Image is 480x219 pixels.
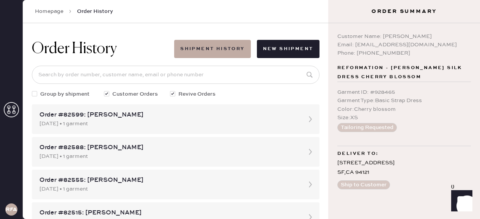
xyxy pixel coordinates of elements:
[112,90,158,98] span: Customer Orders
[39,110,298,120] div: Order #82599: [PERSON_NAME]
[40,90,90,98] span: Group by shipment
[328,8,480,15] h3: Order Summary
[337,180,390,189] button: Ship to Customer
[337,96,471,105] div: Garment Type : Basic Strap Dress
[39,143,298,152] div: Order #82588: [PERSON_NAME]
[257,40,319,58] button: New Shipment
[337,105,471,113] div: Color : Cherry blossom
[32,40,117,58] h1: Order History
[77,8,113,15] span: Order History
[32,66,319,84] input: Search by order number, customer name, email or phone number
[39,176,298,185] div: Order #82555: [PERSON_NAME]
[39,185,298,193] div: [DATE] • 1 garment
[444,185,477,217] iframe: Front Chat
[6,207,17,212] h3: RFA
[39,120,298,128] div: [DATE] • 1 garment
[337,113,471,122] div: Size : XS
[178,90,216,98] span: Revive Orders
[39,152,298,161] div: [DATE] • 1 garment
[337,63,471,82] span: Reformation - [PERSON_NAME] Silk Dress Cherry blossom
[337,32,471,41] div: Customer Name: [PERSON_NAME]
[337,158,471,177] div: [STREET_ADDRESS] SF , CA 94121
[337,41,471,49] div: Email: [EMAIL_ADDRESS][DOMAIN_NAME]
[337,49,471,57] div: Phone: [PHONE_NUMBER]
[337,123,397,132] button: Tailoring Requested
[35,8,63,15] a: Homepage
[39,208,298,217] div: Order #82515: [PERSON_NAME]
[174,40,250,58] button: Shipment History
[337,149,378,158] span: Deliver to:
[337,88,471,96] div: Garment ID : # 928465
